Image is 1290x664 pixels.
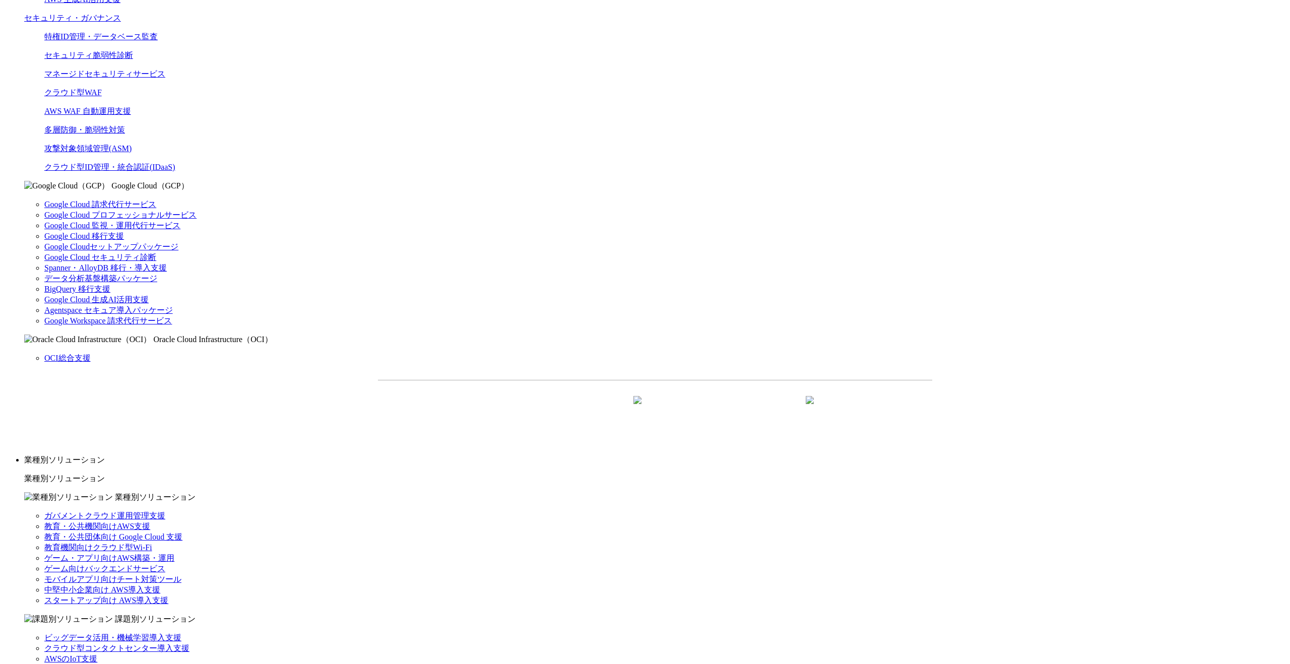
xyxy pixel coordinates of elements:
img: 課題別ソリューション [24,614,113,625]
a: ゲーム向けバックエンドサービス [44,564,165,573]
p: 業種別ソリューション [24,455,1286,466]
a: クラウド型WAF [44,88,102,97]
a: ゲーム・アプリ向けAWS構築・運用 [44,554,174,562]
a: 教育・公共機関向けAWS支援 [44,522,150,530]
a: Google Cloud 監視・運用代行サービス [44,221,180,230]
a: Google Cloud セキュリティ診断 [44,253,156,261]
a: Agentspace セキュア導入パッケージ [44,306,173,314]
span: 業種別ソリューション [115,493,196,501]
a: セキュリティ・ガバナンス [24,14,121,22]
a: OCI総合支援 [44,354,91,362]
span: 課題別ソリューション [115,615,196,623]
img: 業種別ソリューション [24,492,113,503]
a: 中堅中小企業向け AWS導入支援 [44,585,160,594]
a: Spanner・AlloyDB 移行・導入支援 [44,263,167,272]
a: Google Cloud プロフェッショナルサービス [44,211,197,219]
p: 業種別ソリューション [24,474,1286,484]
a: Google Cloudセットアップパッケージ [44,242,178,251]
a: スタートアップ向け AWS導入支援 [44,596,168,605]
a: まずは相談する [660,396,822,422]
span: Google Cloud（GCP） [111,181,188,190]
a: マネージドセキュリティサービス [44,70,165,78]
a: 特権ID管理・データベース監査 [44,32,158,41]
span: Oracle Cloud Infrastructure（OCI） [153,335,272,344]
a: AWSのIoT支援 [44,654,97,663]
a: 資料を請求する [488,396,650,422]
a: セキュリティ脆弱性診断 [44,51,133,59]
a: 教育・公共団体向け Google Cloud 支援 [44,533,182,541]
img: 矢印 [633,396,641,422]
a: Google Cloud 移行支援 [44,232,124,240]
img: 矢印 [806,396,814,422]
a: Google Workspace 請求代行サービス [44,316,172,325]
img: Google Cloud（GCP） [24,181,109,191]
a: データ分析基盤構築パッケージ [44,274,157,283]
a: クラウド型ID管理・統合認証(IDaaS) [44,163,175,171]
a: ガバメントクラウド運用管理支援 [44,511,165,520]
a: 攻撃対象領域管理(ASM) [44,144,132,153]
img: Oracle Cloud Infrastructure（OCI） [24,335,151,345]
a: モバイルアプリ向けチート対策ツール [44,575,181,583]
a: Google Cloud 生成AI活用支援 [44,295,149,304]
a: 教育機関向けクラウド型Wi-Fi [44,543,152,552]
a: クラウド型コンタクトセンター導入支援 [44,644,189,652]
a: ビッグデータ活用・機械学習導入支援 [44,633,181,642]
a: AWS WAF 自動運用支援 [44,107,131,115]
a: BigQuery 移行支援 [44,285,110,293]
a: 多層防御・脆弱性対策 [44,125,125,134]
a: Google Cloud 請求代行サービス [44,200,156,209]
